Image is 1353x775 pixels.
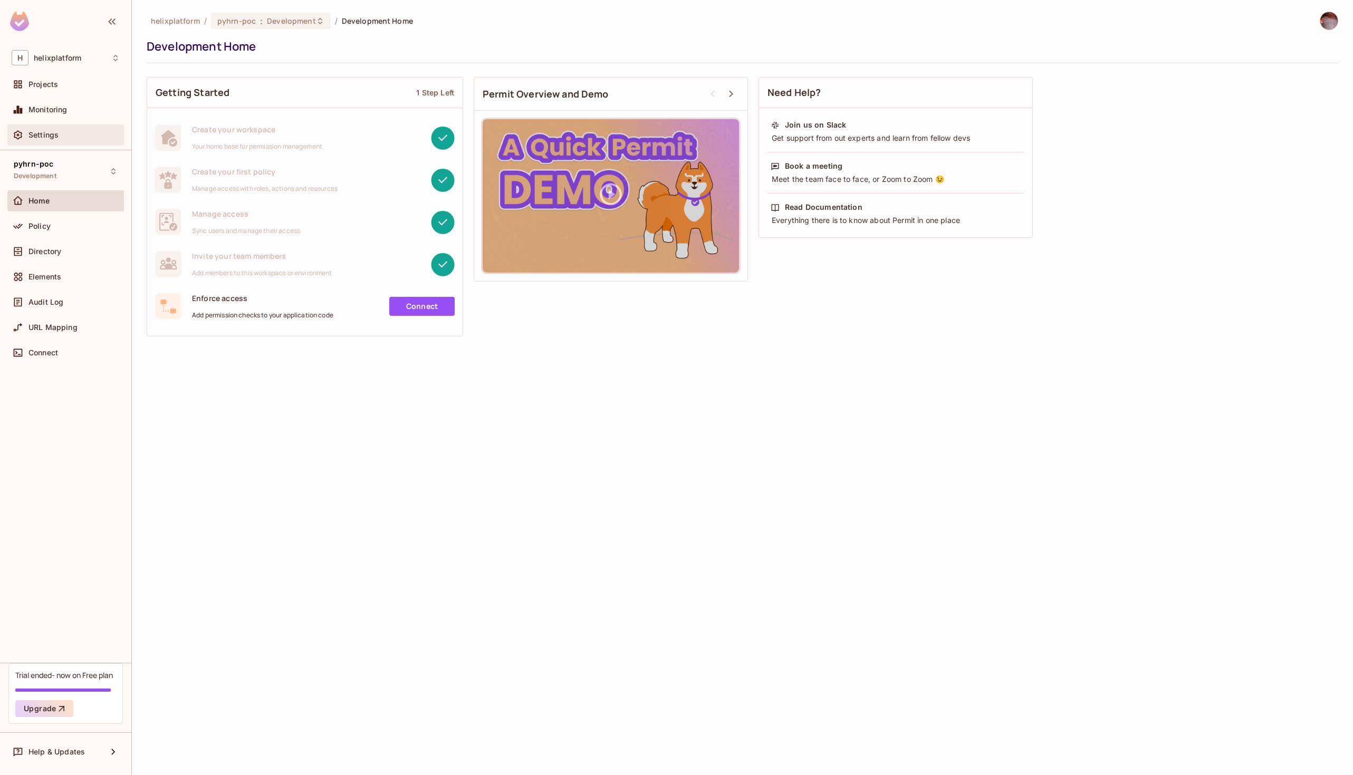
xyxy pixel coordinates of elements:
li: / [204,16,207,26]
div: Meet the team face to face, or Zoom to Zoom 😉 [771,174,1021,185]
span: Getting Started [156,86,229,99]
span: H [12,50,28,65]
div: Book a meeting [785,161,842,171]
span: Help & Updates [28,748,85,756]
div: Everything there is to know about Permit in one place [771,215,1021,226]
span: Manage access [192,209,300,219]
span: Projects [28,80,58,89]
img: David Earl [1320,12,1338,30]
div: 1 Step Left [416,88,454,98]
span: Audit Log [28,298,63,306]
span: Elements [28,273,61,281]
span: pyhrn-poc [217,16,256,26]
span: Monitoring [28,105,68,114]
span: Sync users and manage their access [192,227,300,235]
span: URL Mapping [28,323,78,332]
span: Settings [28,131,59,139]
button: Upgrade [15,700,73,717]
span: Enforce access [192,293,333,303]
span: pyhrn-poc [14,160,53,168]
span: : [260,17,263,25]
span: Connect [28,348,58,357]
span: Invite your team members [192,251,332,261]
a: Connect [389,297,455,316]
span: Development [14,172,56,180]
span: Home [28,197,50,205]
div: Development Home [147,38,1333,54]
span: Create your workspace [192,124,322,134]
span: Development [267,16,315,26]
div: Join us on Slack [785,120,846,130]
span: Add members to this workspace or environment [192,269,332,277]
div: Read Documentation [785,202,862,212]
span: Workspace: helixplatform [34,54,81,62]
span: Add permission checks to your application code [192,311,333,319]
span: Policy [28,222,51,230]
img: SReyMgAAAABJRU5ErkJggg== [10,12,29,31]
span: Your home base for permission management [192,142,322,151]
div: Get support from out experts and learn from fellow devs [771,133,1021,143]
span: Manage access with roles, actions and resources [192,185,338,193]
span: Create your first policy [192,167,338,177]
li: / [335,16,338,26]
div: Trial ended- now on Free plan [15,670,113,680]
span: Directory [28,247,61,256]
span: Development Home [342,16,413,26]
span: Need Help? [767,86,821,99]
span: the active workspace [151,16,200,26]
span: Permit Overview and Demo [483,88,609,101]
